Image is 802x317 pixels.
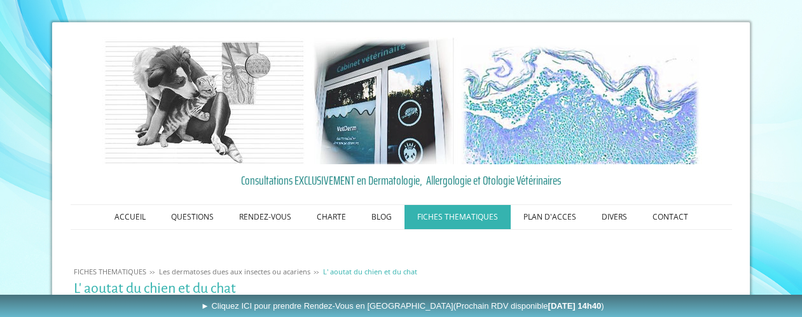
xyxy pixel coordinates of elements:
[74,171,729,190] a: Consultations EXCLUSIVEMENT en Dermatologie, Allergologie et Otologie Vétérinaires
[74,281,729,297] h1: L' aoutat du chien et du chat
[201,301,604,311] span: ► Cliquez ICI pour prendre Rendez-Vous en [GEOGRAPHIC_DATA]
[102,205,158,229] a: ACCUEIL
[453,301,604,311] span: (Prochain RDV disponible )
[359,205,404,229] a: BLOG
[158,205,226,229] a: QUESTIONS
[304,205,359,229] a: CHARTE
[640,205,701,229] a: CONTACT
[511,205,589,229] a: PLAN D'ACCES
[74,267,146,276] span: FICHES THEMATIQUES
[589,205,640,229] a: DIVERS
[323,267,417,276] span: L' aoutat du chien et du chat
[226,205,304,229] a: RENDEZ-VOUS
[156,267,314,276] a: Les dermatoses dues aux insectes ou acariens
[159,267,310,276] span: Les dermatoses dues aux insectes ou acariens
[71,267,149,276] a: FICHES THEMATIQUES
[548,301,602,311] b: [DATE] 14h40
[320,267,420,276] a: L' aoutat du chien et du chat
[404,205,511,229] a: FICHES THEMATIQUES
